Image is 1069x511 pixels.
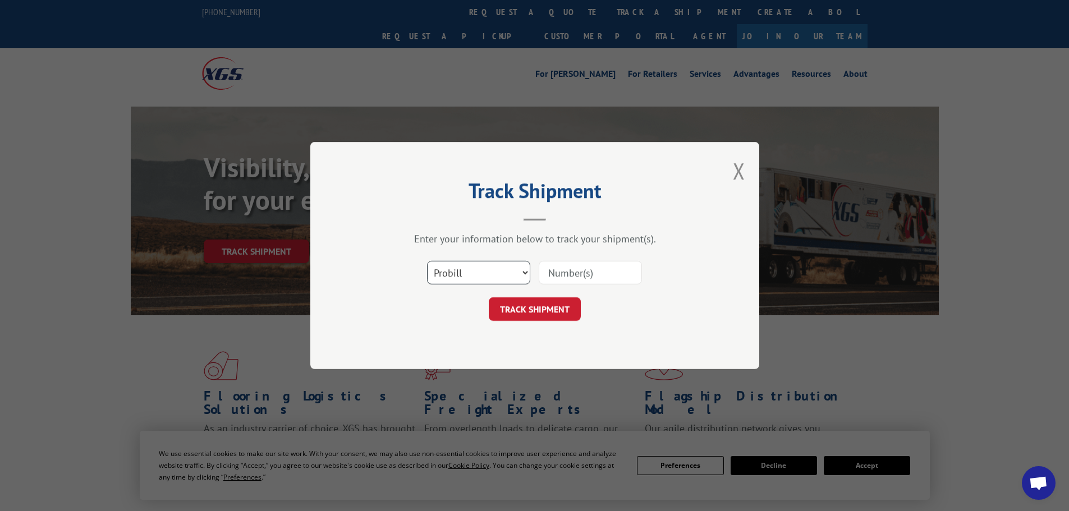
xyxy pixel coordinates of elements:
[1022,466,1056,500] div: Open chat
[366,183,703,204] h2: Track Shipment
[733,156,745,186] button: Close modal
[366,232,703,245] div: Enter your information below to track your shipment(s).
[489,297,581,321] button: TRACK SHIPMENT
[539,261,642,284] input: Number(s)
